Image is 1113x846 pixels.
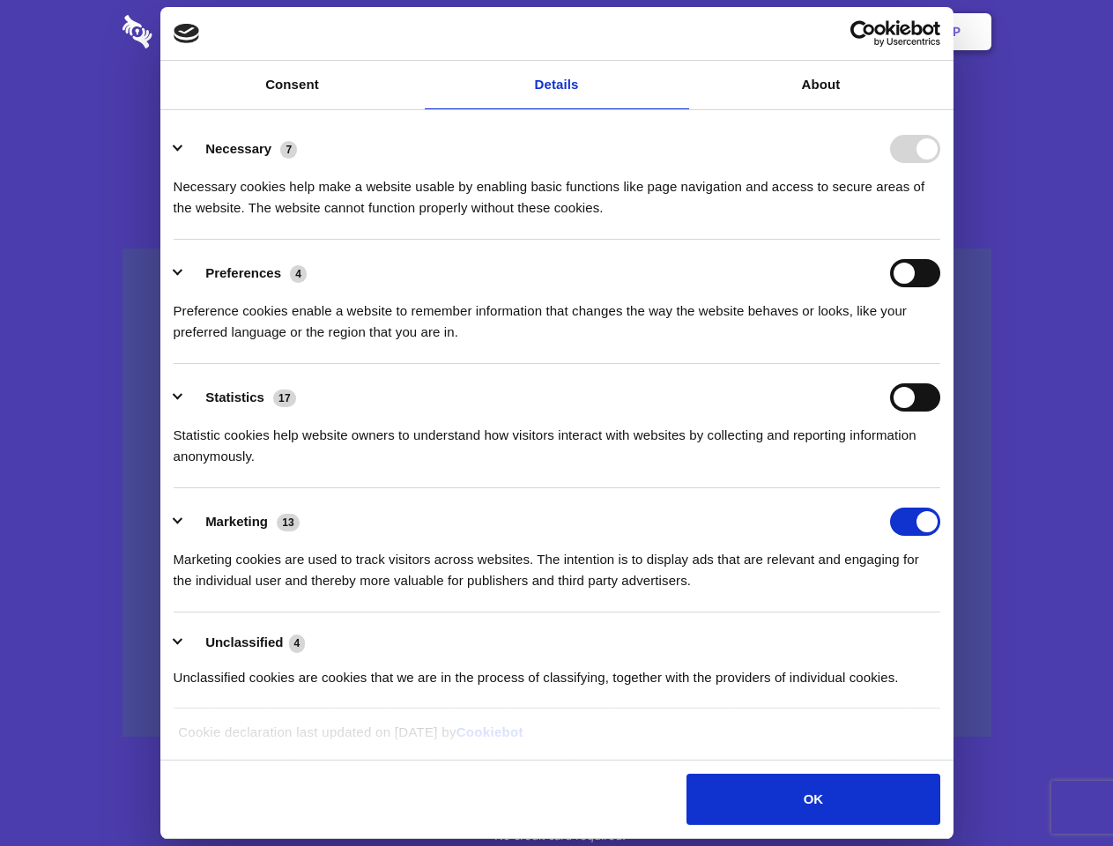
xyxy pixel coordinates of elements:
a: Cookiebot [456,724,523,739]
button: Necessary (7) [174,135,308,163]
label: Preferences [205,265,281,280]
span: 4 [290,265,307,283]
a: Login [799,4,876,59]
a: About [689,61,953,109]
span: 17 [273,390,296,407]
a: Pricing [517,4,594,59]
img: logo [174,24,200,43]
button: Statistics (17) [174,383,308,412]
div: Cookie declaration last updated on [DATE] by [165,722,948,756]
a: Wistia video thumbnail [122,249,991,738]
img: logo-wordmark-white-trans-d4663122ce5f474addd5e946df7df03e33cb6a1c49d2221995e7729f52c070b2.svg [122,15,273,48]
span: 4 [289,634,306,652]
span: 13 [277,514,300,531]
h4: Auto-redaction of sensitive data, encrypted data sharing and self-destructing private chats. Shar... [122,160,991,219]
label: Marketing [205,514,268,529]
button: Preferences (4) [174,259,318,287]
label: Statistics [205,390,264,404]
a: Contact [715,4,796,59]
div: Statistic cookies help website owners to understand how visitors interact with websites by collec... [174,412,940,467]
button: Unclassified (4) [174,632,316,654]
h1: Eliminate Slack Data Loss. [122,79,991,143]
div: Preference cookies enable a website to remember information that changes the way the website beha... [174,287,940,343]
button: Marketing (13) [174,508,311,536]
div: Marketing cookies are used to track visitors across websites. The intention is to display ads tha... [174,536,940,591]
span: 7 [280,141,297,159]
label: Necessary [205,141,271,156]
a: Details [425,61,689,109]
div: Necessary cookies help make a website usable by enabling basic functions like page navigation and... [174,163,940,219]
div: Unclassified cookies are cookies that we are in the process of classifying, together with the pro... [174,654,940,688]
a: Consent [160,61,425,109]
iframe: Drift Widget Chat Controller [1025,758,1092,825]
button: OK [686,774,939,825]
a: Usercentrics Cookiebot - opens in a new window [786,20,940,47]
